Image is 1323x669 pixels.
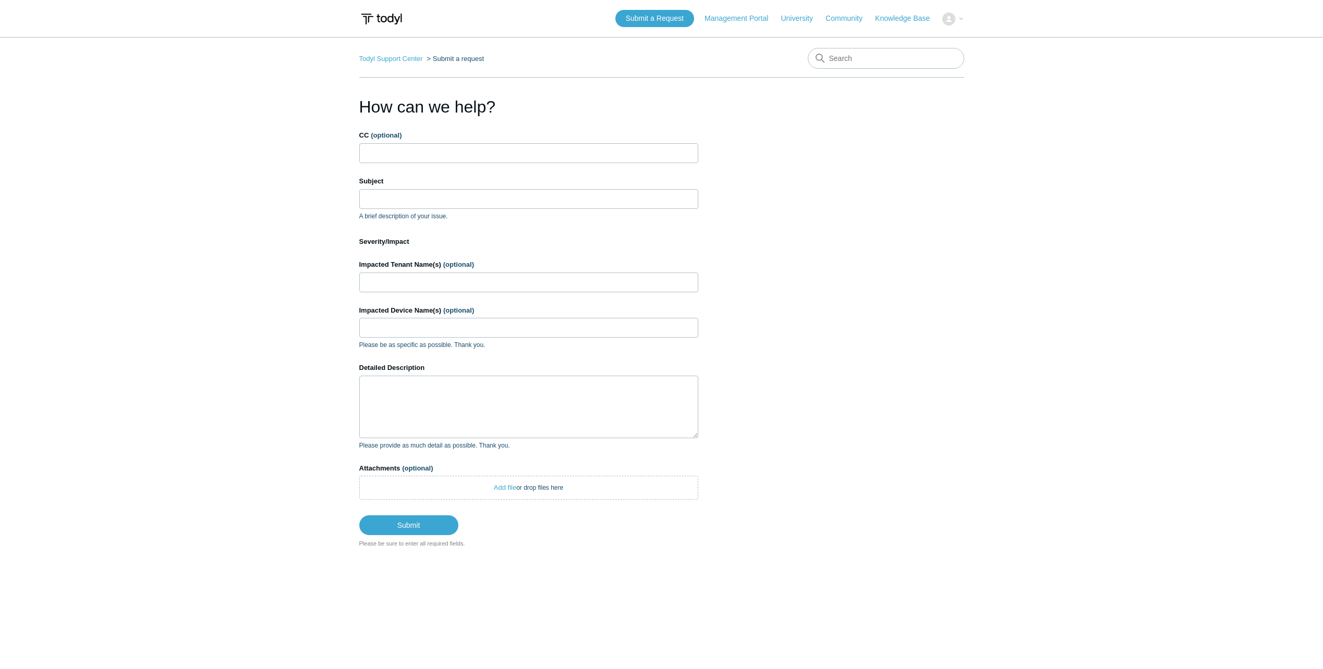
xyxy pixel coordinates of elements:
[705,13,779,24] a: Management Portal
[371,131,402,139] span: (optional)
[359,515,458,535] input: Submit
[443,306,474,314] span: (optional)
[402,464,433,472] span: (optional)
[443,261,474,268] span: (optional)
[359,539,698,548] div: Please be sure to enter all required fields.
[359,363,698,373] label: Detailed Description
[781,13,823,24] a: University
[359,55,423,63] a: Todyl Support Center
[359,340,698,350] p: Please be as specific as possible. Thank you.
[875,13,940,24] a: Knowledge Base
[359,259,698,270] label: Impacted Tenant Name(s)
[359,94,698,119] h1: How can we help?
[826,13,873,24] a: Community
[359,55,425,63] li: Todyl Support Center
[359,237,698,247] label: Severity/Impact
[359,9,404,29] img: Todyl Support Center Help Center home page
[359,305,698,316] label: Impacted Device Name(s)
[359,176,698,187] label: Subject
[808,48,964,69] input: Search
[424,55,484,63] li: Submit a request
[359,212,698,221] p: A brief description of your issue.
[359,441,698,450] p: Please provide as much detail as possible. Thank you.
[359,130,698,141] label: CC
[615,10,694,27] a: Submit a Request
[359,463,698,474] label: Attachments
